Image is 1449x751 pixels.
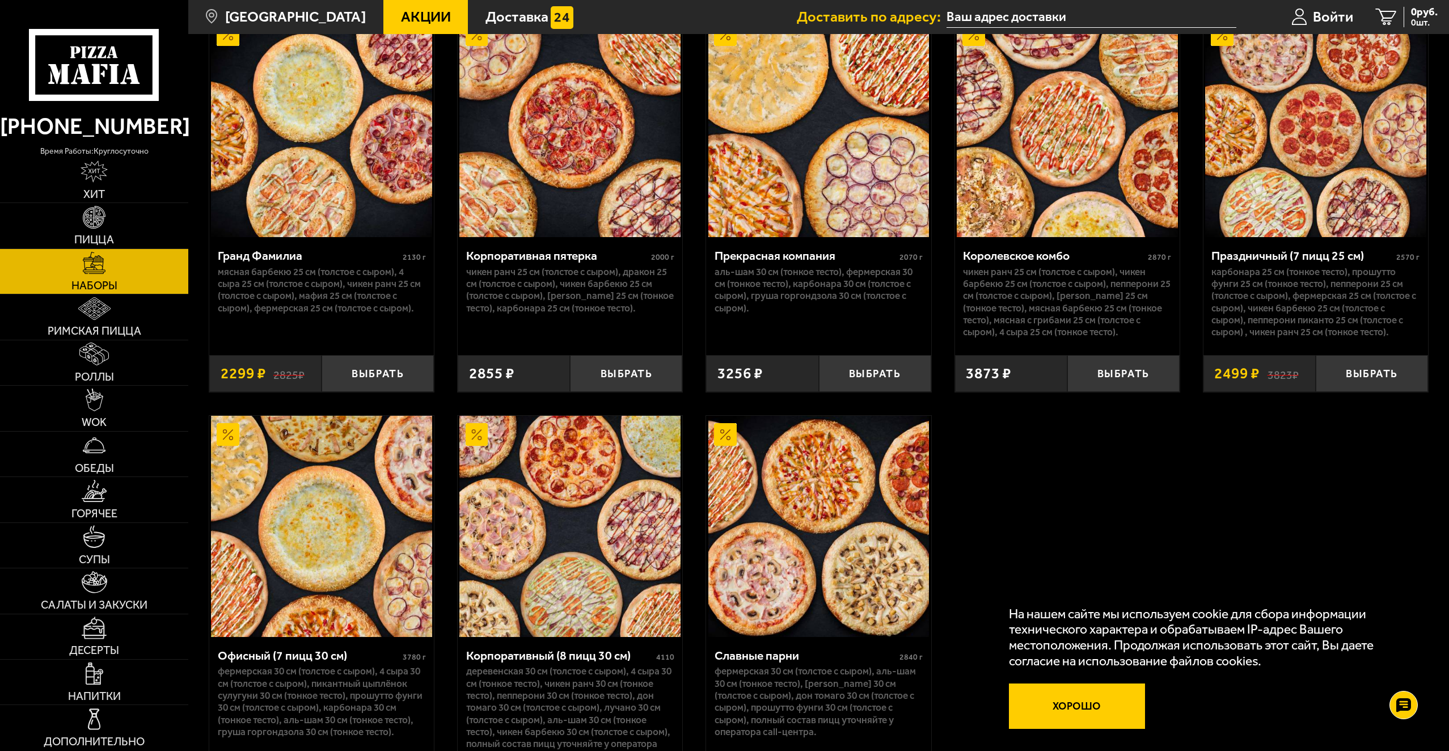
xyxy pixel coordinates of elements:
p: На нашем сайте мы используем cookie для сбора информации технического характера и обрабатываем IP... [1009,606,1406,669]
span: Акции [401,10,451,24]
img: Прекрасная компания [708,16,930,238]
a: АкционныйПраздничный (7 пицц 25 см) [1203,16,1428,238]
p: Чикен Ранч 25 см (толстое с сыром), Чикен Барбекю 25 см (толстое с сыром), Пепперони 25 см (толст... [963,266,1171,339]
button: Выбрать [1067,355,1180,392]
s: 2825 ₽ [273,366,305,381]
img: Акционный [217,423,239,446]
span: Десерты [69,645,119,656]
input: Ваш адрес доставки [947,7,1236,28]
span: Римская пицца [48,326,141,337]
a: АкционныйГранд Фамилиа [209,16,434,238]
button: Выбрать [570,355,682,392]
p: Мясная Барбекю 25 см (толстое с сыром), 4 сыра 25 см (толстое с сыром), Чикен Ранч 25 см (толстое... [218,266,426,314]
p: Фермерская 30 см (толстое с сыром), Аль-Шам 30 см (тонкое тесто), [PERSON_NAME] 30 см (толстое с ... [715,665,923,738]
span: Салаты и закуски [41,600,147,611]
img: Акционный [1211,23,1233,46]
span: 2000 г [651,252,674,262]
span: Войти [1313,10,1353,24]
div: Праздничный (7 пицц 25 см) [1211,248,1393,263]
span: 2130 г [403,252,426,262]
img: Акционный [714,423,737,446]
div: Королевское комбо [963,248,1145,263]
img: Корпоративная пятерка [459,16,681,238]
span: 3780 г [403,652,426,662]
a: АкционныйКорпоративная пятерка [458,16,682,238]
p: Аль-Шам 30 см (тонкое тесто), Фермерская 30 см (тонкое тесто), Карбонара 30 см (толстое с сыром),... [715,266,923,314]
span: 0 шт. [1411,18,1438,27]
p: Фермерская 30 см (толстое с сыром), 4 сыра 30 см (толстое с сыром), Пикантный цыплёнок сулугуни 3... [218,665,426,738]
span: 3873 ₽ [966,366,1011,381]
span: Наборы [71,280,117,292]
img: Праздничный (7 пицц 25 см) [1205,16,1426,238]
span: Горячее [71,508,117,520]
span: [GEOGRAPHIC_DATA] [225,10,366,24]
span: Хит [83,189,105,200]
s: 3823 ₽ [1268,366,1299,381]
span: 2299 ₽ [221,366,266,381]
img: 15daf4d41897b9f0e9f617042186c801.svg [551,6,573,29]
button: Выбрать [322,355,434,392]
a: АкционныйСлавные парни [706,416,931,637]
span: Пицца [74,234,114,246]
span: 4110 [656,652,674,662]
span: Доставить по адресу: [797,10,947,24]
span: 2855 ₽ [469,366,514,381]
p: Карбонара 25 см (тонкое тесто), Прошутто Фунги 25 см (тонкое тесто), Пепперони 25 см (толстое с с... [1211,266,1420,339]
button: Выбрать [1316,355,1428,392]
img: Корпоративный (8 пицц 30 см) [459,416,681,637]
img: Акционный [714,23,737,46]
span: 2499 ₽ [1214,366,1260,381]
span: Напитки [68,691,121,702]
div: Корпоративный (8 пицц 30 см) [466,648,653,663]
div: Прекрасная компания [715,248,897,263]
span: WOK [82,417,107,428]
span: 2570 г [1396,252,1420,262]
img: Акционный [962,23,985,46]
img: Акционный [466,23,488,46]
img: Гранд Фамилиа [211,16,432,238]
p: Чикен Ранч 25 см (толстое с сыром), Дракон 25 см (толстое с сыром), Чикен Барбекю 25 см (толстое ... [466,266,674,314]
span: 3256 ₽ [717,366,763,381]
span: Доставка [485,10,548,24]
span: 2870 г [1148,252,1171,262]
a: АкционныйКоролевское комбо [955,16,1180,238]
a: АкционныйКорпоративный (8 пицц 30 см) [458,416,682,637]
img: Акционный [217,23,239,46]
img: Офисный (7 пицц 30 см) [211,416,432,637]
img: Акционный [466,423,488,446]
span: Роллы [75,372,114,383]
div: Славные парни [715,648,897,663]
a: АкционныйОфисный (7 пицц 30 см) [209,416,434,637]
span: Супы [79,554,110,566]
span: 0 руб. [1411,7,1438,18]
div: Корпоративная пятерка [466,248,648,263]
img: Королевское комбо [957,16,1178,238]
button: Выбрать [819,355,931,392]
span: 2070 г [899,252,923,262]
a: АкционныйПрекрасная компания [706,16,931,238]
div: Офисный (7 пицц 30 см) [218,648,400,663]
button: Хорошо [1009,684,1145,729]
img: Славные парни [708,416,930,637]
span: Дополнительно [44,736,145,748]
span: 2840 г [899,652,923,662]
div: Гранд Фамилиа [218,248,400,263]
span: Обеды [75,463,114,474]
